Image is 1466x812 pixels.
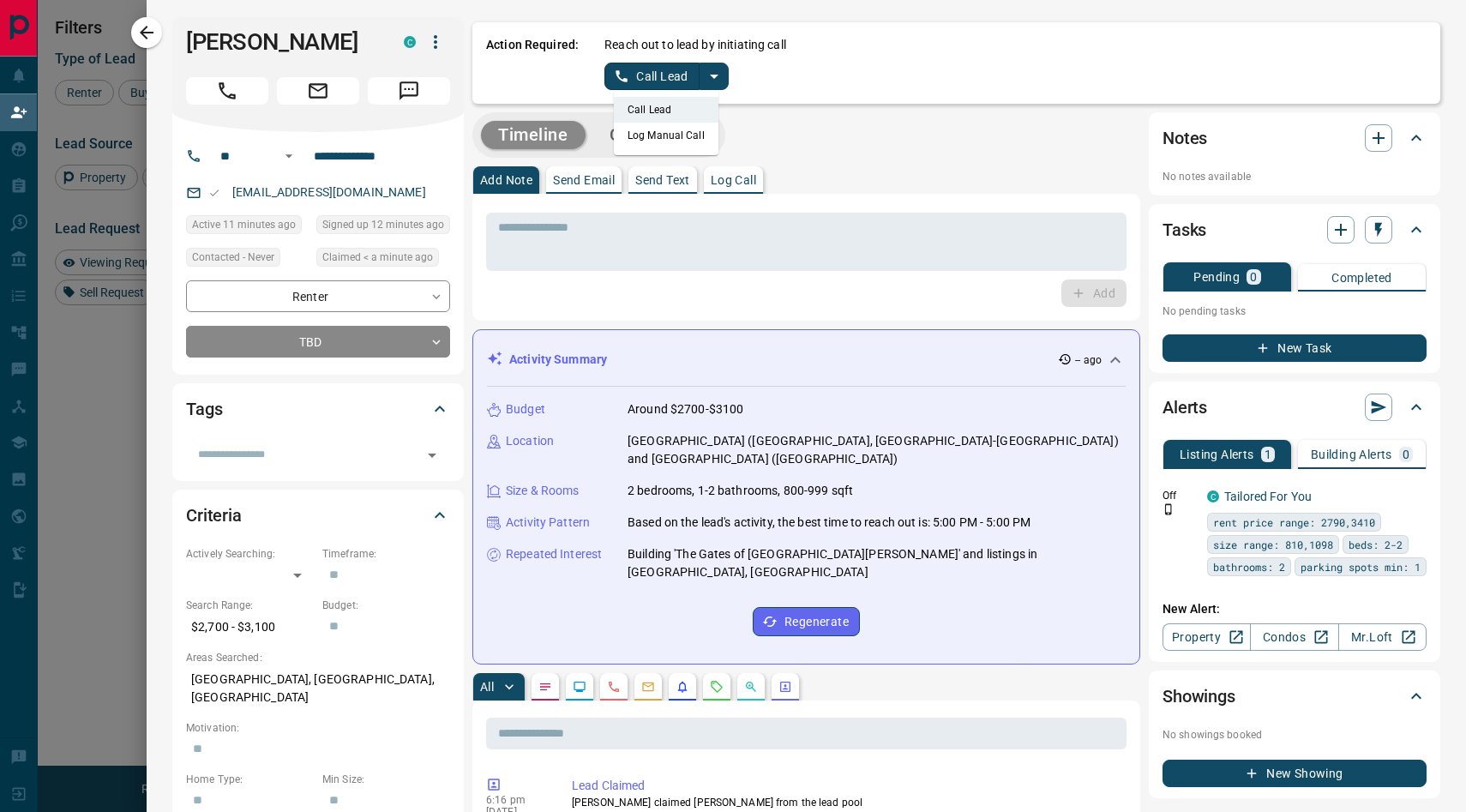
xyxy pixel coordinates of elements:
[614,123,718,148] li: Log Manual Call
[368,77,450,105] span: Message
[711,174,756,186] p: Log Call
[186,28,378,56] h1: [PERSON_NAME]
[1163,760,1427,787] button: New Showing
[572,777,1120,795] p: Lead Claimed
[604,63,700,90] button: Call Lead
[1338,623,1427,651] a: Mr.Loft
[1213,514,1375,531] span: rent price range: 2790,3410
[573,680,586,694] svg: Lead Browsing Activity
[628,514,1030,532] p: Based on the lead's activity, the best time to reach out is: 5:00 PM - 5:00 PM
[480,174,532,186] p: Add Note
[277,77,359,105] span: Email
[1163,216,1206,244] h2: Tasks
[1224,490,1312,503] a: Tailored For You
[607,680,621,694] svg: Calls
[506,400,545,418] p: Budget
[186,395,222,423] h2: Tags
[1075,352,1102,368] p: -- ago
[628,545,1126,581] p: Building 'The Gates of [GEOGRAPHIC_DATA][PERSON_NAME]' and listings in [GEOGRAPHIC_DATA], [GEOGRA...
[1163,488,1197,503] p: Off
[420,443,444,467] button: Open
[641,680,655,694] svg: Emails
[572,795,1120,810] p: [PERSON_NAME] claimed [PERSON_NAME] from the lead pool
[1163,600,1427,618] p: New Alert:
[322,546,450,562] p: Timeframe:
[322,772,450,787] p: Min Size:
[635,174,690,186] p: Send Text
[1250,271,1257,283] p: 0
[1163,169,1427,184] p: No notes available
[186,388,450,430] div: Tags
[186,495,450,536] div: Criteria
[186,772,314,787] p: Home Type:
[192,216,296,233] span: Active 11 minutes ago
[232,185,426,199] a: [EMAIL_ADDRESS][DOMAIN_NAME]
[1349,536,1403,553] span: beds: 2-2
[322,598,450,613] p: Budget:
[186,665,450,712] p: [GEOGRAPHIC_DATA], [GEOGRAPHIC_DATA], [GEOGRAPHIC_DATA]
[628,400,743,418] p: Around $2700-$3100
[322,249,433,266] span: Claimed < a minute ago
[1311,448,1392,460] p: Building Alerts
[710,680,724,694] svg: Requests
[316,215,450,239] div: Sun Oct 12 2025
[604,63,729,90] div: split button
[538,680,552,694] svg: Notes
[1163,209,1427,250] div: Tasks
[592,121,717,149] button: Campaigns
[186,280,450,312] div: Renter
[192,249,274,266] span: Contacted - Never
[1163,124,1207,152] h2: Notes
[404,36,416,48] div: condos.ca
[628,432,1126,468] p: [GEOGRAPHIC_DATA] ([GEOGRAPHIC_DATA], [GEOGRAPHIC_DATA]-[GEOGRAPHIC_DATA]) and [GEOGRAPHIC_DATA] ...
[486,36,579,90] p: Action Required:
[744,680,758,694] svg: Opportunities
[506,514,590,532] p: Activity Pattern
[506,482,580,500] p: Size & Rooms
[604,36,786,54] p: Reach out to lead by initiating call
[487,344,1126,376] div: Activity Summary-- ago
[778,680,792,694] svg: Agent Actions
[1301,558,1421,575] span: parking spots min: 1
[1403,448,1409,460] p: 0
[506,432,554,450] p: Location
[486,794,546,806] p: 6:16 pm
[186,77,268,105] span: Call
[480,681,494,693] p: All
[186,720,450,736] p: Motivation:
[186,215,308,239] div: Sun Oct 12 2025
[553,174,615,186] p: Send Email
[1163,298,1427,324] p: No pending tasks
[208,187,220,199] svg: Email Valid
[614,97,718,123] li: Call Lead
[186,326,450,358] div: TBD
[1213,558,1285,575] span: bathrooms: 2
[1331,272,1392,284] p: Completed
[628,482,853,500] p: 2 bedrooms, 1-2 bathrooms, 800-999 sqft
[1180,448,1254,460] p: Listing Alerts
[506,545,602,563] p: Repeated Interest
[1163,676,1427,717] div: Showings
[753,607,860,636] button: Regenerate
[1207,490,1219,502] div: condos.ca
[1163,727,1427,743] p: No showings booked
[1163,117,1427,159] div: Notes
[316,248,450,272] div: Sun Oct 12 2025
[279,146,299,166] button: Open
[186,502,242,529] h2: Criteria
[481,121,586,149] button: Timeline
[1193,271,1240,283] p: Pending
[1163,334,1427,362] button: New Task
[186,650,450,665] p: Areas Searched:
[1163,503,1175,515] svg: Push Notification Only
[186,546,314,562] p: Actively Searching:
[1250,623,1338,651] a: Condos
[1265,448,1271,460] p: 1
[322,216,444,233] span: Signed up 12 minutes ago
[1163,623,1251,651] a: Property
[1163,394,1207,421] h2: Alerts
[676,680,689,694] svg: Listing Alerts
[186,598,314,613] p: Search Range:
[1163,683,1235,710] h2: Showings
[1213,536,1333,553] span: size range: 810,1098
